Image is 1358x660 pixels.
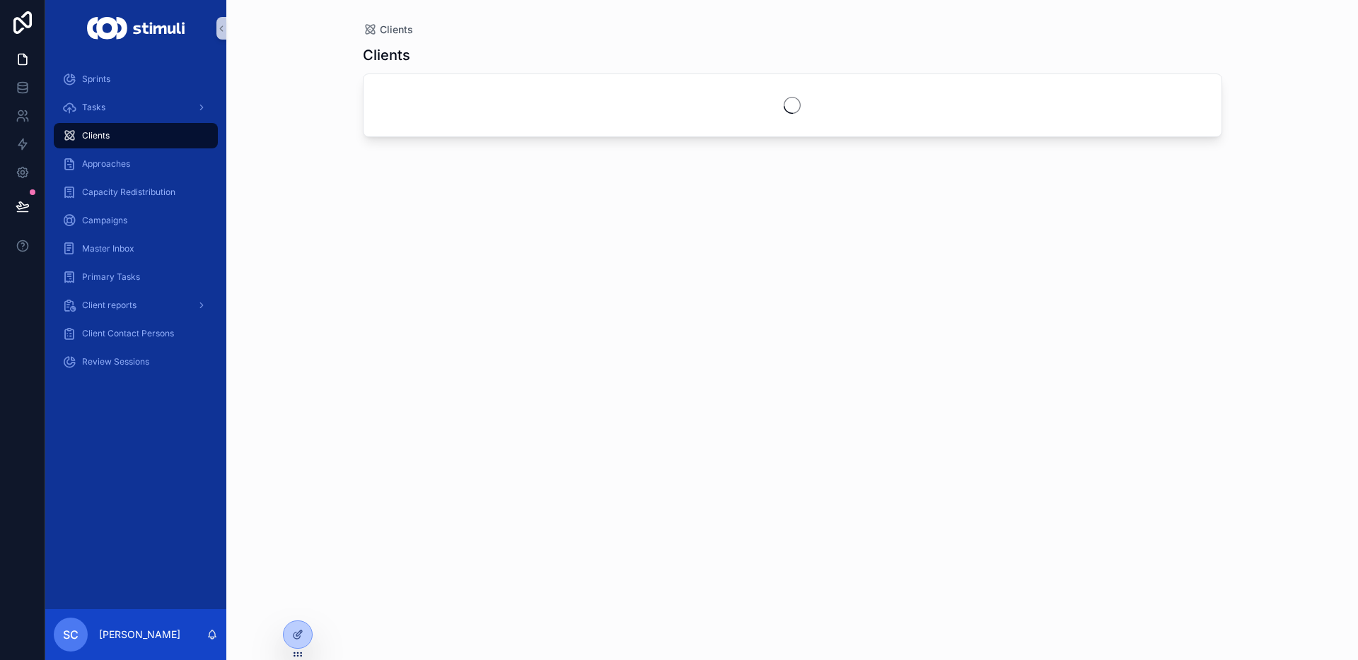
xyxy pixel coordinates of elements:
a: Capacity Redistribution [54,179,218,205]
span: Tasks [82,102,105,113]
a: Approaches [54,151,218,177]
span: Client Contact Persons [82,328,174,339]
a: Primary Tasks [54,264,218,290]
span: SC [63,626,79,643]
a: Sprints [54,66,218,92]
span: Client reports [82,300,137,311]
a: Tasks [54,95,218,120]
a: Clients [363,23,413,37]
span: Clients [82,130,110,141]
span: Clients [380,23,413,37]
a: Campaigns [54,208,218,233]
span: Sprints [82,73,110,85]
h1: Clients [363,45,410,65]
span: Primary Tasks [82,271,140,283]
a: Review Sessions [54,349,218,375]
a: Client Contact Persons [54,321,218,346]
span: Review Sessions [82,356,149,367]
p: [PERSON_NAME] [99,627,180,642]
div: scrollable content [45,57,226,393]
img: App logo [87,17,184,40]
span: Approaches [82,158,130,170]
a: Clients [54,123,218,148]
a: Master Inbox [54,236,218,261]
span: Capacity Redistribution [82,187,175,198]
a: Client reports [54,293,218,318]
span: Campaigns [82,215,127,226]
span: Master Inbox [82,243,134,254]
